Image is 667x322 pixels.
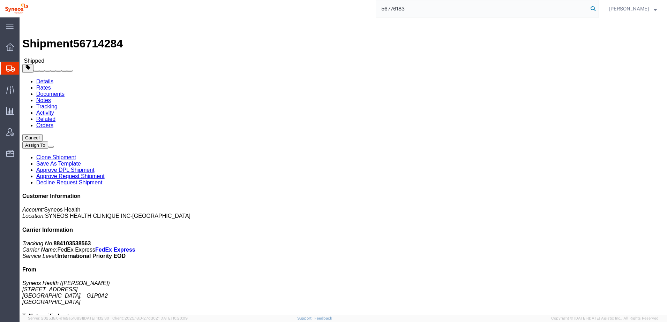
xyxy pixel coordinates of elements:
span: Server: 2025.18.0-d1e9a510831 [28,316,109,320]
input: Search for shipment number, reference number [376,0,588,17]
span: Melissa Gallo [609,5,649,13]
span: Copyright © [DATE]-[DATE] Agistix Inc., All Rights Reserved [551,315,659,321]
iframe: FS Legacy Container [20,17,667,315]
a: Support [297,316,315,320]
img: logo [5,3,28,14]
span: [DATE] 11:12:30 [83,316,109,320]
span: [DATE] 10:20:09 [159,316,188,320]
span: Client: 2025.18.0-27d3021 [112,316,188,320]
button: [PERSON_NAME] [609,5,657,13]
a: Feedback [314,316,332,320]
